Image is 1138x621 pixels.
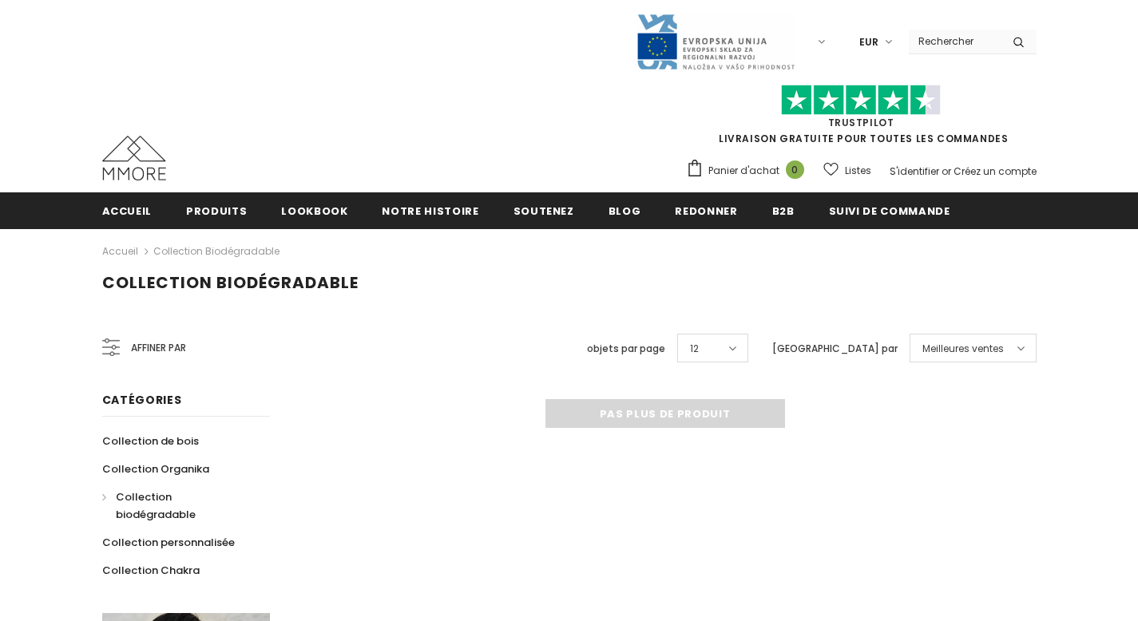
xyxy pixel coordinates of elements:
span: Collection personnalisée [102,535,235,550]
a: Collection Organika [102,455,209,483]
a: Collection biodégradable [102,483,252,528]
a: Redonner [675,192,737,228]
span: LIVRAISON GRATUITE POUR TOUTES LES COMMANDES [686,92,1037,145]
a: Collection personnalisée [102,528,235,556]
span: Redonner [675,204,737,219]
label: objets par page [587,341,665,357]
span: Panier d'achat [708,163,779,179]
span: or [942,164,951,178]
img: Faites confiance aux étoiles pilotes [781,85,941,116]
span: Collection Chakra [102,563,200,578]
span: Produits [186,204,247,219]
span: Listes [845,163,871,179]
a: Créez un compte [954,164,1037,178]
img: Cas MMORE [102,136,166,180]
span: Collection biodégradable [116,489,196,522]
a: soutenez [513,192,574,228]
span: Lookbook [281,204,347,219]
span: Collection biodégradable [102,271,359,294]
span: Collection de bois [102,433,199,449]
span: Notre histoire [382,204,478,219]
span: Collection Organika [102,461,209,477]
a: Listes [823,156,871,184]
span: Meilleures ventes [922,341,1004,357]
a: Collection biodégradable [153,244,280,258]
input: Search Site [909,30,1001,53]
a: Produits [186,192,247,228]
span: Suivi de commande [829,204,950,219]
a: Lookbook [281,192,347,228]
span: Accueil [102,204,153,219]
a: Accueil [102,192,153,228]
a: Javni Razpis [636,34,795,48]
a: Collection de bois [102,427,199,455]
a: Suivi de commande [829,192,950,228]
label: [GEOGRAPHIC_DATA] par [772,341,898,357]
a: B2B [772,192,795,228]
a: Blog [609,192,641,228]
span: Affiner par [131,339,186,357]
span: Catégories [102,392,182,408]
span: B2B [772,204,795,219]
img: Javni Razpis [636,13,795,71]
a: TrustPilot [828,116,894,129]
span: EUR [859,34,878,50]
span: soutenez [513,204,574,219]
span: 0 [786,160,804,179]
span: Blog [609,204,641,219]
a: Panier d'achat 0 [686,159,812,183]
span: 12 [690,341,699,357]
a: Collection Chakra [102,556,200,584]
a: S'identifier [890,164,939,178]
a: Notre histoire [382,192,478,228]
a: Accueil [102,242,138,261]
